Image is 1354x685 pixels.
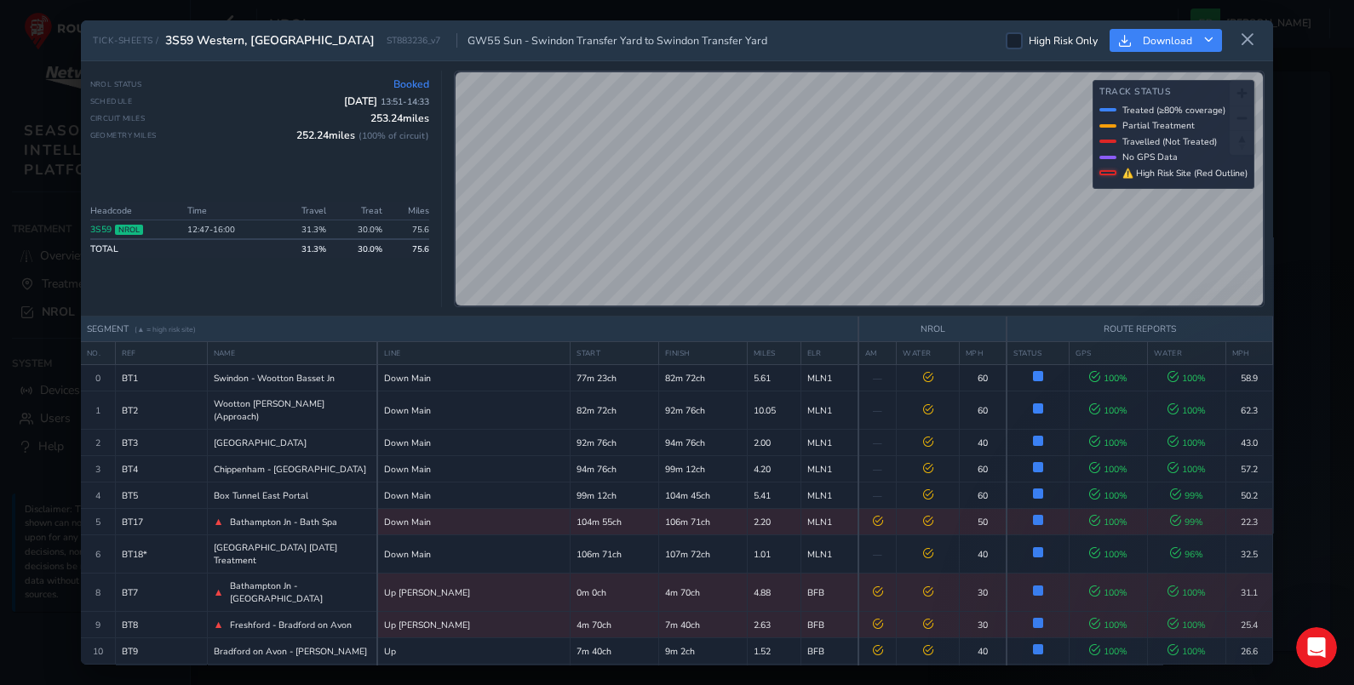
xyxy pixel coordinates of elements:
span: Partial Treatment [1122,119,1195,132]
th: LINE [377,342,571,365]
th: Travel [275,202,331,220]
th: Treat [331,202,387,220]
span: ⚠ High Risk Site (Red Outline) [1122,167,1248,180]
canvas: Map [456,72,1263,306]
td: 4m 70ch [571,612,659,638]
td: MLN1 [800,391,858,430]
span: Bathampton Jn - [GEOGRAPHIC_DATA] [230,579,370,605]
span: 99 % [1170,489,1203,502]
span: Box Tunnel East Portal [214,489,308,502]
td: 62.3 [1225,391,1273,430]
td: Down Main [377,456,571,482]
th: MPH [959,342,1007,365]
td: 4.20 [747,456,800,482]
td: 2.63 [747,612,800,638]
td: 2.00 [747,430,800,456]
td: MLN1 [800,509,858,535]
td: 94m 76ch [571,456,659,482]
span: 100 % [1168,404,1206,417]
td: 104m 45ch [658,482,747,509]
span: Bathampton Jn - Bath Spa [230,516,337,528]
span: — [873,548,882,561]
th: Time [182,202,275,220]
td: 60 [959,365,1007,391]
span: — [873,463,882,476]
th: GPS [1070,342,1148,365]
td: Down Main [377,391,571,430]
th: WATER [1147,342,1225,365]
th: NROL [858,317,1007,342]
td: 92m 76ch [571,430,659,456]
td: 50 [959,509,1007,535]
td: 82m 72ch [571,391,659,430]
span: 100 % [1089,404,1127,417]
td: Up [PERSON_NAME] [377,574,571,612]
span: 100 % [1089,463,1127,476]
td: 106m 71ch [658,509,747,535]
td: 31.1 [1225,574,1273,612]
td: MLN1 [800,535,858,574]
td: 12:47 - 16:00 [182,220,275,239]
td: 75.6 [387,220,430,239]
span: Treated (≥80% coverage) [1122,104,1225,117]
h4: Track Status [1099,87,1248,98]
td: 30 [959,574,1007,612]
span: 13:51 - 14:33 [381,95,429,108]
td: 25.4 [1225,612,1273,638]
td: 30 [959,612,1007,638]
span: 100 % [1168,437,1206,449]
span: 100 % [1089,516,1127,528]
th: Miles [387,202,430,220]
td: 40 [959,535,1007,574]
td: 50.2 [1225,482,1273,509]
th: MILES [747,342,800,365]
span: 100 % [1168,463,1206,476]
span: — [873,437,882,449]
td: 5.41 [747,482,800,509]
td: MLN1 [800,430,858,456]
td: 106m 71ch [571,535,659,574]
th: SEGMENT [81,317,858,342]
span: 252.24 miles [296,128,429,142]
span: 100 % [1089,489,1127,502]
th: FINISH [658,342,747,365]
td: 0m 0ch [571,574,659,612]
span: Freshford - Bradford on Avon [230,619,352,631]
td: 60 [959,456,1007,482]
th: ELR [800,342,858,365]
td: 4.88 [747,574,800,612]
td: 7m 40ch [658,612,747,638]
th: STATUS [1007,342,1069,365]
td: 77m 23ch [571,365,659,391]
td: 43.0 [1225,430,1273,456]
td: 31.3 % [275,239,331,258]
td: Down Main [377,482,571,509]
td: 92m 76ch [658,391,747,430]
span: 96 % [1170,548,1203,561]
span: 100 % [1089,372,1127,385]
iframe: Intercom live chat [1296,627,1337,668]
td: 5.61 [747,365,800,391]
span: Chippenham - [GEOGRAPHIC_DATA] [214,463,366,476]
span: 100 % [1089,548,1127,561]
span: Swindon - Wootton Basset Jn [214,372,335,385]
td: 94m 76ch [658,430,747,456]
th: WATER [897,342,960,365]
td: 58.9 [1225,365,1273,391]
span: Travelled (Not Treated) [1122,135,1217,148]
td: MLN1 [800,456,858,482]
td: 60 [959,391,1007,430]
td: Down Main [377,430,571,456]
td: Down Main [377,365,571,391]
td: 2.20 [747,509,800,535]
span: Wootton [PERSON_NAME] (Approach) [214,397,371,423]
td: 30.0% [331,220,387,239]
th: AM [858,342,897,365]
td: 30.0 % [331,239,387,258]
td: 22.3 [1225,509,1273,535]
td: 99m 12ch [571,482,659,509]
td: Down Main [377,509,571,535]
span: 100 % [1089,586,1127,599]
th: NAME [207,342,377,365]
span: No GPS Data [1122,151,1178,163]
